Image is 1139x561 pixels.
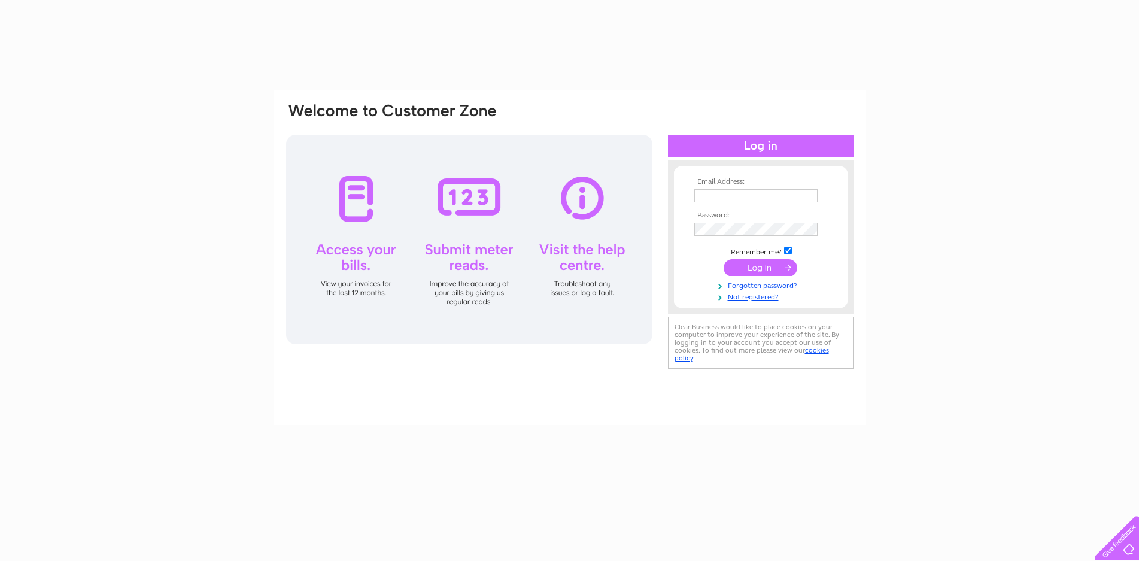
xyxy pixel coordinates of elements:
[724,259,797,276] input: Submit
[691,245,830,257] td: Remember me?
[691,178,830,186] th: Email Address:
[691,211,830,220] th: Password:
[675,346,829,362] a: cookies policy
[694,279,830,290] a: Forgotten password?
[668,317,854,369] div: Clear Business would like to place cookies on your computer to improve your experience of the sit...
[694,290,830,302] a: Not registered?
